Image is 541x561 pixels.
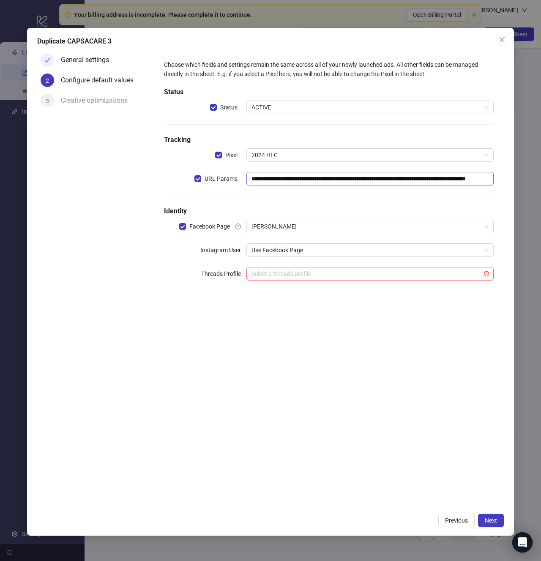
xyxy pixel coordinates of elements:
span: Use Facebook Page [251,244,489,256]
span: Pixel [222,150,241,160]
label: Threads Profile [201,267,246,280]
span: 2 [46,77,49,84]
div: Open Intercom Messenger [512,532,533,553]
h5: Tracking [164,135,494,145]
div: Configure default values [61,74,140,87]
span: Status [217,103,241,112]
button: Next [478,514,504,527]
label: Instagram User [200,243,246,257]
span: Mandy Williams [251,220,489,233]
div: Duplicate CAPSACARE 3 [37,36,504,46]
div: Creative optimizations [61,94,134,107]
span: 2024 HLC [251,149,489,161]
span: ACTIVE [251,101,489,114]
span: exclamation-circle [484,271,489,276]
span: question-circle [235,223,241,229]
h5: Identity [164,206,494,216]
h5: Status [164,87,494,97]
div: Choose which fields and settings remain the same across all of your newly launched ads. All other... [164,60,494,79]
span: check [44,57,50,63]
span: URL Params [201,174,241,183]
span: 3 [46,98,49,104]
button: Close [495,33,509,46]
div: General settings [61,53,116,67]
span: Facebook Page [186,222,233,231]
button: Previous [438,514,475,527]
span: Previous [445,517,468,524]
span: Next [485,517,497,524]
span: close [499,36,505,43]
